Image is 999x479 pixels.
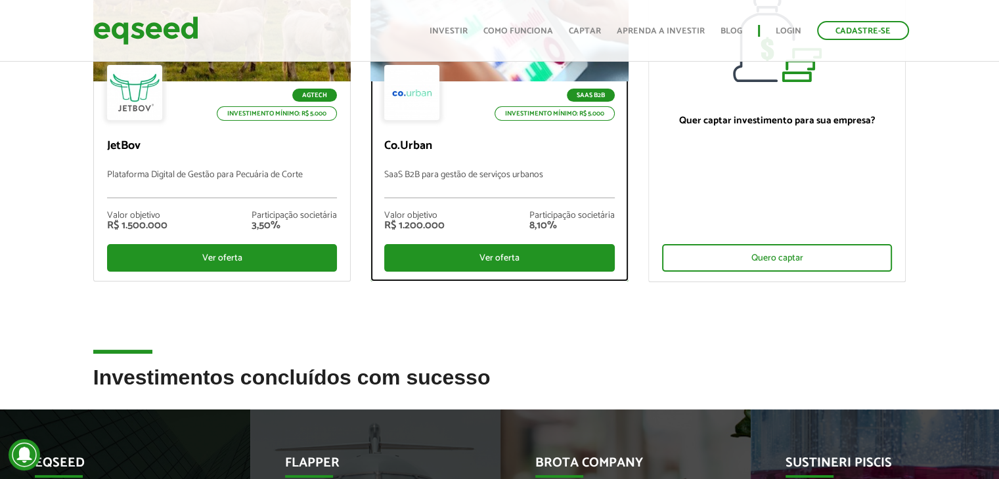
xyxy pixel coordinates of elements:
[567,89,615,102] p: SaaS B2B
[107,139,338,154] p: JetBov
[662,115,893,127] p: Quer captar investimento para sua empresa?
[252,220,337,231] div: 3,50%
[535,455,697,478] p: Brota Company
[384,244,615,272] div: Ver oferta
[384,139,615,154] p: Co.Urban
[817,21,909,40] a: Cadastre-se
[384,170,615,198] p: SaaS B2B para gestão de serviços urbanos
[776,27,801,35] a: Login
[93,13,198,48] img: EqSeed
[292,89,337,102] p: Agtech
[495,106,615,121] p: Investimento mínimo: R$ 5.000
[35,455,196,478] p: EqSeed
[217,106,337,121] p: Investimento mínimo: R$ 5.000
[107,244,338,272] div: Ver oferta
[285,455,447,478] p: Flapper
[786,455,947,478] p: Sustineri Piscis
[483,27,553,35] a: Como funciona
[721,27,742,35] a: Blog
[430,27,468,35] a: Investir
[569,27,601,35] a: Captar
[662,244,893,272] div: Quero captar
[107,220,167,231] div: R$ 1.500.000
[384,211,445,220] div: Valor objetivo
[529,211,615,220] div: Participação societária
[384,220,445,231] div: R$ 1.200.000
[252,211,337,220] div: Participação societária
[107,170,338,198] p: Plataforma Digital de Gestão para Pecuária de Corte
[93,366,906,409] h2: Investimentos concluídos com sucesso
[529,220,615,231] div: 8,10%
[107,211,167,220] div: Valor objetivo
[617,27,705,35] a: Aprenda a investir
